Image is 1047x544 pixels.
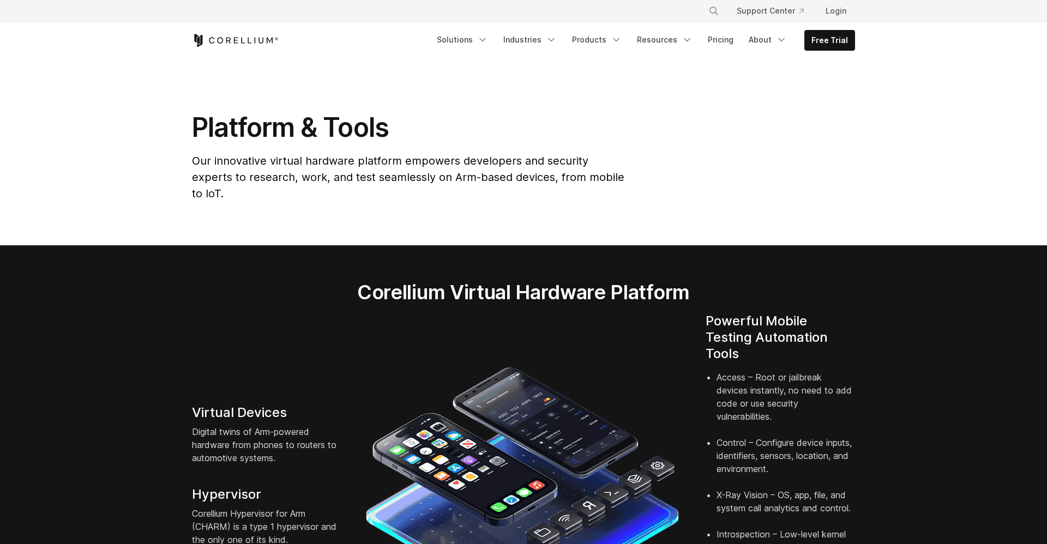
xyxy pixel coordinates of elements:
li: Access – Root or jailbreak devices instantly, no need to add code or use security vulnerabilities. [717,371,855,436]
div: Navigation Menu [695,1,855,21]
h1: Platform & Tools [192,111,627,144]
a: Login [817,1,855,21]
h4: Powerful Mobile Testing Automation Tools [706,313,855,362]
p: Digital twins of Arm-powered hardware from phones to routers to automotive systems. [192,425,341,464]
h2: Corellium Virtual Hardware Platform [306,280,741,304]
li: Control – Configure device inputs, identifiers, sensors, location, and environment. [717,436,855,488]
a: Support Center [728,1,813,21]
span: Our innovative virtual hardware platform empowers developers and security experts to research, wo... [192,154,624,200]
a: Solutions [430,30,495,50]
a: Industries [497,30,563,50]
a: Resources [630,30,699,50]
a: Free Trial [805,31,855,50]
h4: Hypervisor [192,486,341,503]
li: X-Ray Vision – OS, app, file, and system call analytics and control. [717,488,855,528]
a: Pricing [701,30,740,50]
h4: Virtual Devices [192,404,341,421]
a: About [742,30,793,50]
a: Corellium Home [192,34,279,47]
button: Search [704,1,724,21]
div: Navigation Menu [430,30,855,51]
a: Products [565,30,628,50]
